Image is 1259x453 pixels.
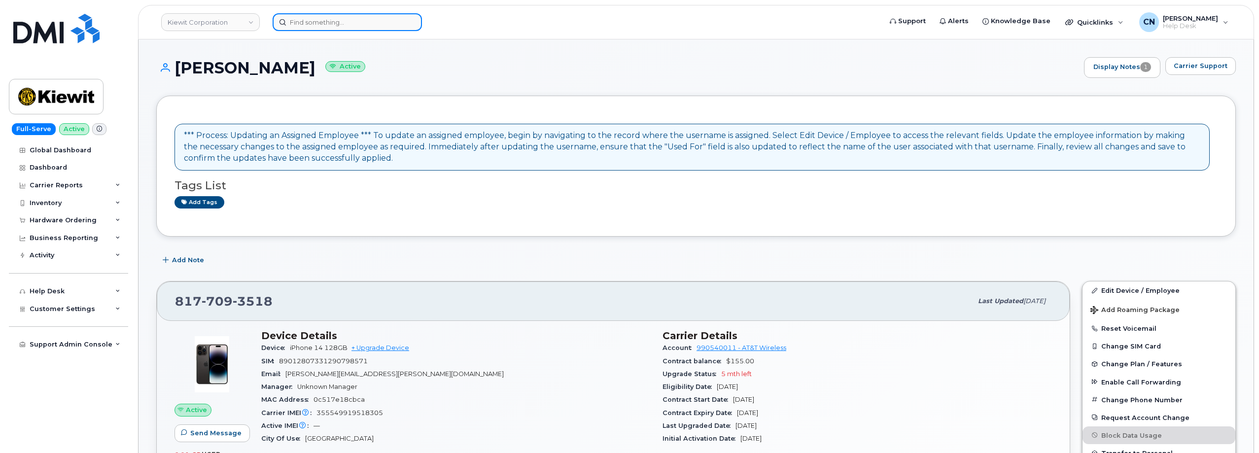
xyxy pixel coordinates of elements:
[663,409,737,417] span: Contract Expiry Date
[1083,373,1235,391] button: Enable Call Forwarding
[1216,410,1252,446] iframe: Messenger Launcher
[1083,319,1235,337] button: Reset Voicemail
[1083,426,1235,444] button: Block Data Usage
[261,396,314,403] span: MAC Address
[737,409,758,417] span: [DATE]
[182,335,242,394] img: image20231002-3703462-njx0qo.jpeg
[156,59,1079,76] h1: [PERSON_NAME]
[717,383,738,390] span: [DATE]
[1174,61,1227,70] span: Carrier Support
[261,344,290,351] span: Device
[233,294,273,309] span: 3518
[1140,62,1151,72] span: 1
[297,383,357,390] span: Unknown Manager
[978,297,1023,305] span: Last updated
[261,383,297,390] span: Manager
[663,422,735,429] span: Last Upgraded Date
[202,294,233,309] span: 709
[175,424,250,442] button: Send Message
[279,357,368,365] span: 89012807331290798571
[1083,409,1235,426] button: Request Account Change
[290,344,348,351] span: iPhone 14 128GB
[175,196,224,209] a: Add tags
[190,428,242,438] span: Send Message
[663,357,726,365] span: Contract balance
[1101,360,1182,368] span: Change Plan / Features
[172,255,204,265] span: Add Note
[314,396,365,403] span: 0c517e18cbca
[733,396,754,403] span: [DATE]
[1090,306,1180,315] span: Add Roaming Package
[156,251,212,269] button: Add Note
[726,357,754,365] span: $155.00
[351,344,409,351] a: + Upgrade Device
[261,330,651,342] h3: Device Details
[735,422,757,429] span: [DATE]
[175,294,273,309] span: 817
[1083,299,1235,319] button: Add Roaming Package
[1083,355,1235,373] button: Change Plan / Features
[663,370,721,378] span: Upgrade Status
[316,409,383,417] span: 355549919518305
[285,370,504,378] span: [PERSON_NAME][EMAIL_ADDRESS][PERSON_NAME][DOMAIN_NAME]
[1101,378,1181,385] span: Enable Call Forwarding
[1083,337,1235,355] button: Change SIM Card
[663,330,1052,342] h3: Carrier Details
[697,344,786,351] a: 990540011 - AT&T Wireless
[1023,297,1046,305] span: [DATE]
[261,409,316,417] span: Carrier IMEI
[261,422,314,429] span: Active IMEI
[305,435,374,442] span: [GEOGRAPHIC_DATA]
[663,396,733,403] span: Contract Start Date
[1165,57,1236,75] button: Carrier Support
[721,370,752,378] span: 5 mth left
[261,435,305,442] span: City Of Use
[175,179,1218,192] h3: Tags List
[663,435,740,442] span: Initial Activation Date
[325,61,365,72] small: Active
[186,405,207,415] span: Active
[740,435,762,442] span: [DATE]
[184,130,1200,164] div: *** Process: Updating an Assigned Employee *** To update an assigned employee, begin by navigatin...
[663,383,717,390] span: Eligibility Date
[1083,281,1235,299] a: Edit Device / Employee
[314,422,320,429] span: —
[1083,391,1235,409] button: Change Phone Number
[261,370,285,378] span: Email
[663,344,697,351] span: Account
[261,357,279,365] span: SIM
[1084,57,1160,78] a: Display Notes1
